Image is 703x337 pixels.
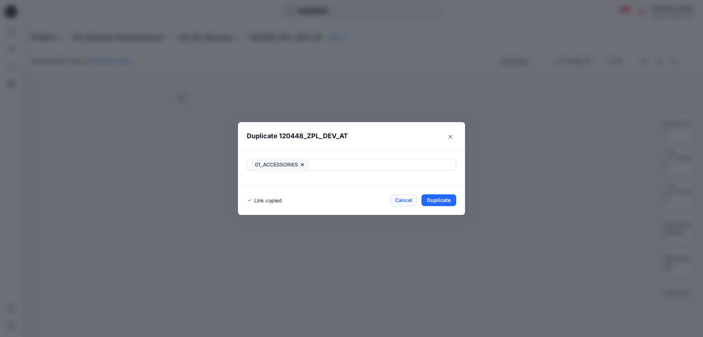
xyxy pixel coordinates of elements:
button: Duplicate [421,194,456,206]
span: 01_ACCESSORIES [255,160,298,169]
button: Cancel [390,194,417,206]
p: Duplicate 120448_ZPL_DEV_AT [247,131,348,141]
p: Link copied [254,197,282,204]
button: Close [445,131,456,143]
